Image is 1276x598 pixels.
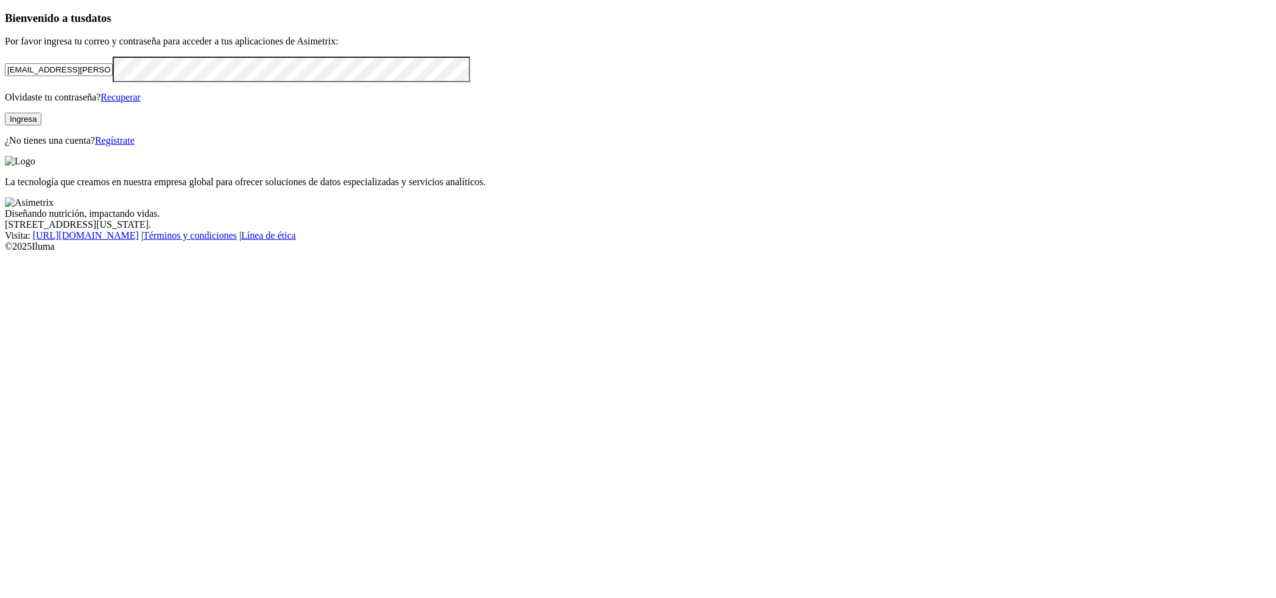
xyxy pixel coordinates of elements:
[5,135,1271,146] p: ¿No tienes una cuenta?
[5,177,1271,188] p: La tecnología que creamos en nuestra empresa global para ofrecer soluciones de datos especializad...
[5,197,54,208] img: Asimetrix
[5,92,1271,103] p: Olvidaste tu contraseña?
[5,63,113,76] input: Tu correo
[100,92,141,102] a: Recuperar
[5,219,1271,230] div: [STREET_ADDRESS][US_STATE].
[5,208,1271,219] div: Diseñando nutrición, impactando vidas.
[95,135,135,146] a: Regístrate
[5,230,1271,241] div: Visita : | |
[241,230,296,241] a: Línea de ética
[33,230,139,241] a: [URL][DOMAIN_NAME]
[143,230,237,241] a: Términos y condiciones
[5,156,35,167] img: Logo
[5,36,1271,47] p: Por favor ingresa tu correo y contraseña para acceder a tus aplicaciones de Asimetrix:
[5,241,1271,252] div: © 2025 Iluma
[5,113,41,125] button: Ingresa
[5,12,1271,25] h3: Bienvenido a tus
[85,12,111,24] span: datos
